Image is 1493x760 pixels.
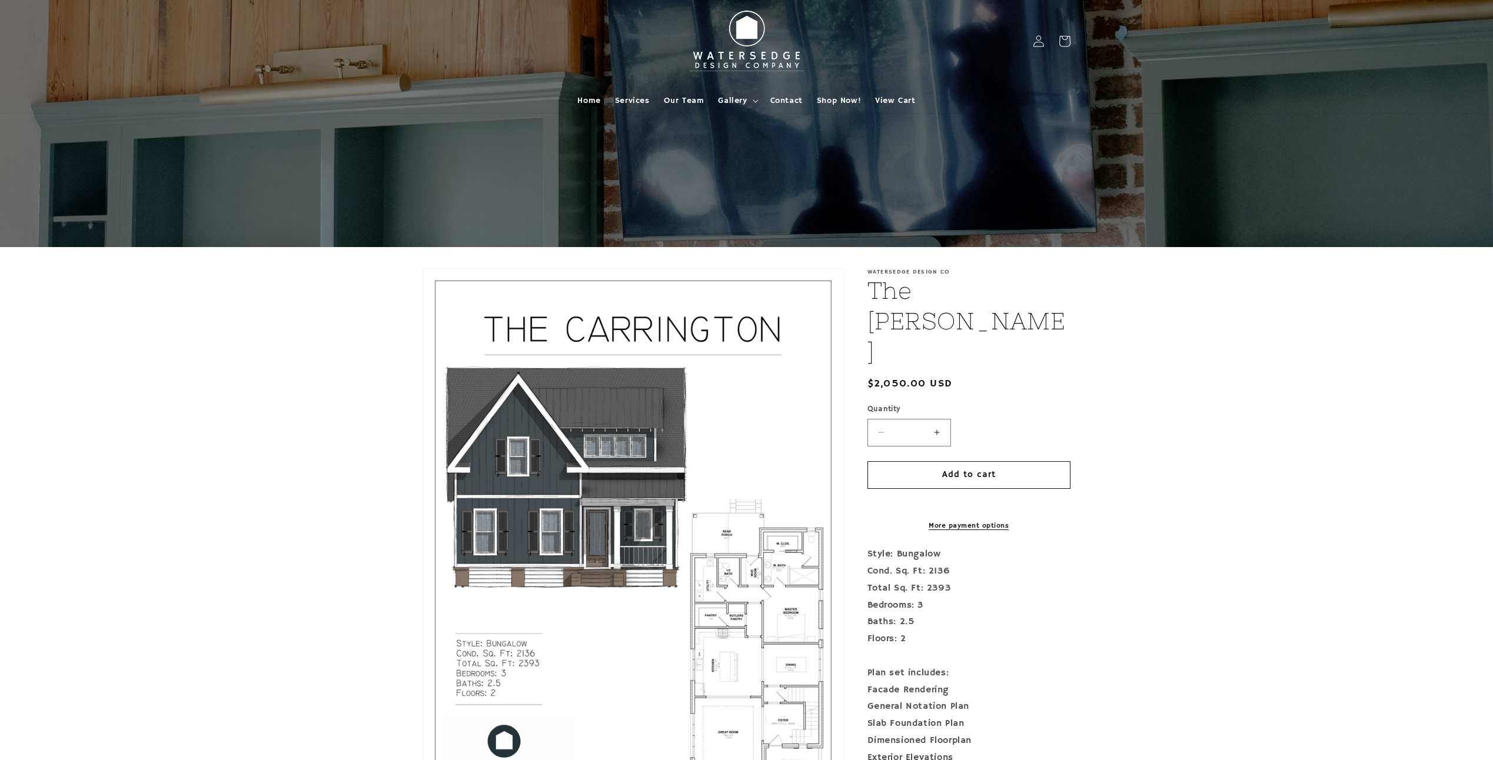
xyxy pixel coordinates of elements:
[867,698,1070,715] div: General Notation Plan
[867,376,953,392] span: $2,050.00 USD
[867,715,1070,732] div: Slab Foundation Plan
[657,88,711,113] a: Our Team
[867,268,1070,275] p: Watersedge Design Co
[711,88,763,113] summary: Gallery
[875,95,915,106] span: View Cart
[615,95,650,106] span: Services
[608,88,657,113] a: Services
[867,732,1070,749] div: Dimensioned Floorplan
[867,521,1070,531] a: More payment options
[867,275,1070,367] h1: The [PERSON_NAME]
[810,88,868,113] a: Shop Now!
[763,88,810,113] a: Contact
[817,95,861,106] span: Shop Now!
[867,665,1070,682] div: Plan set includes:
[867,682,1070,699] div: Facade Rendering
[770,95,803,106] span: Contact
[718,95,747,106] span: Gallery
[682,5,812,78] img: Watersedge Design Co
[868,88,922,113] a: View Cart
[867,461,1070,489] button: Add to cart
[577,95,600,106] span: Home
[867,404,1070,415] label: Quantity
[570,88,607,113] a: Home
[664,95,704,106] span: Our Team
